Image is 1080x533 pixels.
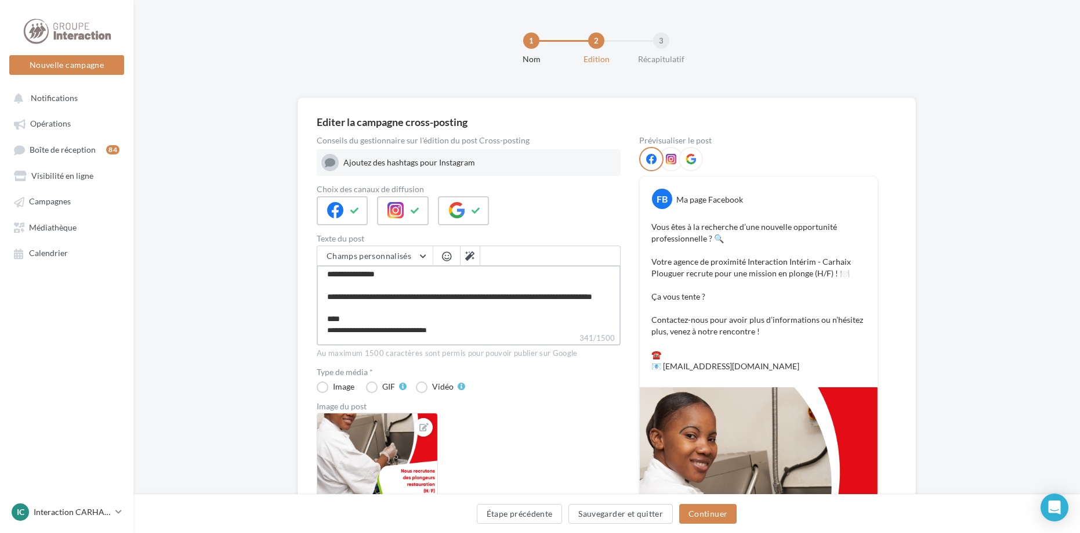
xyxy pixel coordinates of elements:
[317,348,621,359] div: Au maximum 1500 caractères sont permis pour pouvoir publier sur Google
[9,55,124,75] button: Nouvelle campagne
[7,242,126,263] a: Calendrier
[676,194,743,206] div: Ma page Facebook
[7,113,126,134] a: Opérations
[317,368,621,376] label: Type de média *
[639,136,878,145] div: Prévisualiser le post
[559,53,633,65] div: Edition
[30,119,71,129] span: Opérations
[333,383,354,391] div: Image
[29,197,71,207] span: Campagnes
[106,145,119,154] div: 84
[17,506,24,518] span: IC
[477,504,563,524] button: Étape précédente
[343,157,616,168] div: Ajoutez des hashtags pour Instagram
[317,332,621,345] label: 341/1500
[29,222,77,232] span: Médiathèque
[588,33,604,49] div: 2
[317,185,621,193] label: Choix des canaux de diffusion
[317,235,621,243] label: Texte du post
[7,139,126,160] a: Boîte de réception84
[624,53,698,65] div: Récapitulatif
[382,383,395,391] div: GIF
[31,171,93,181] span: Visibilité en ligne
[9,501,124,523] a: IC Interaction CARHAIX
[652,189,672,209] div: FB
[317,402,621,410] div: Image du post
[7,190,126,211] a: Campagnes
[523,33,539,49] div: 1
[317,136,621,145] div: Conseils du gestionnaire sur l'édition du post Cross-posting
[653,33,669,49] div: 3
[7,217,126,237] a: Médiathèque
[651,221,866,372] p: Vous êtes à la recherche d’une nouvelle opportunité professionnelle ? 🔍 Votre agence de proximité...
[31,93,78,103] span: Notifications
[30,145,96,154] span: Boîte de réception
[317,246,433,266] button: Champs personnalisés
[317,117,467,127] div: Editer la campagne cross-posting
[1041,494,1068,521] div: Open Intercom Messenger
[7,165,126,186] a: Visibilité en ligne
[34,506,111,518] p: Interaction CARHAIX
[7,87,122,108] button: Notifications
[494,53,568,65] div: Nom
[327,251,411,261] span: Champs personnalisés
[568,504,673,524] button: Sauvegarder et quitter
[679,504,737,524] button: Continuer
[432,383,454,391] div: Vidéo
[29,249,68,258] span: Calendrier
